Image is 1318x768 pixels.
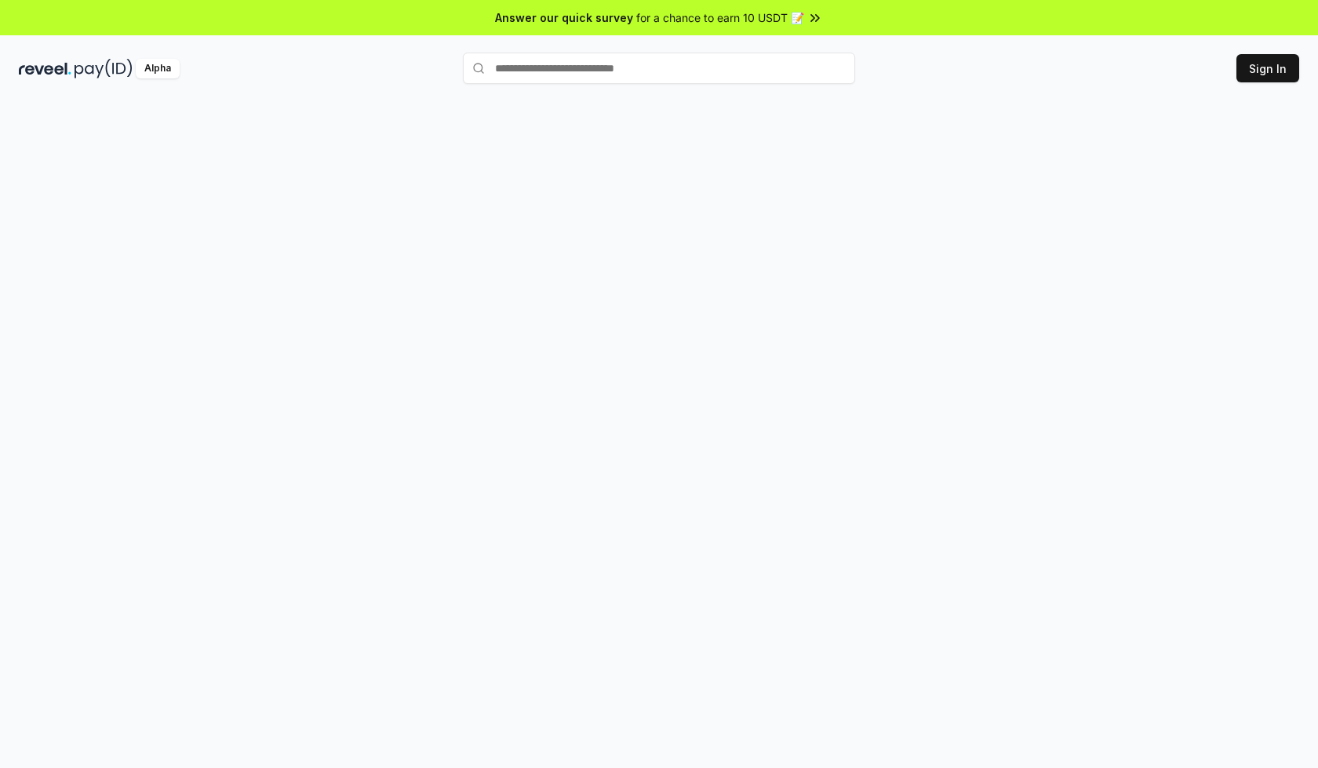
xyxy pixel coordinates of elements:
[1236,54,1299,82] button: Sign In
[136,59,180,78] div: Alpha
[19,59,71,78] img: reveel_dark
[75,59,133,78] img: pay_id
[495,9,633,26] span: Answer our quick survey
[636,9,804,26] span: for a chance to earn 10 USDT 📝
